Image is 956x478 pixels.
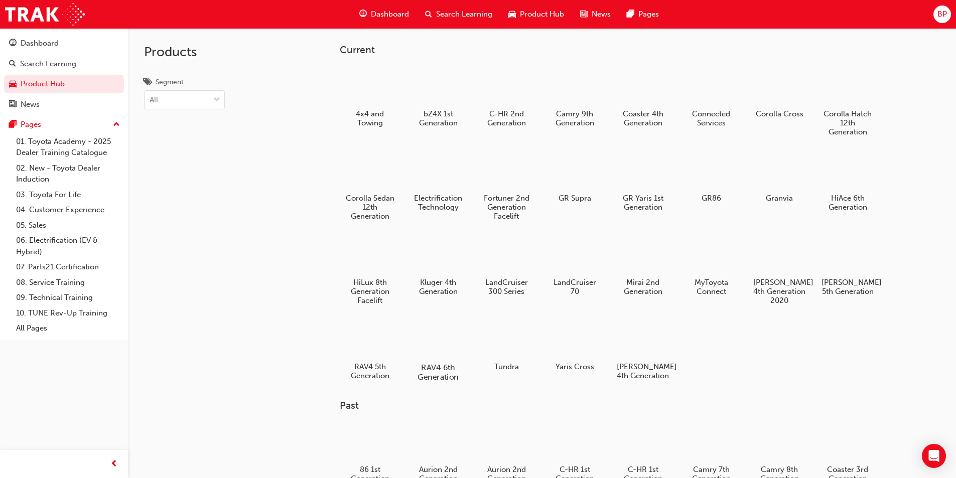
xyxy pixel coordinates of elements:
span: guage-icon [359,8,367,21]
h5: C-HR 2nd Generation [480,109,533,127]
a: 09. Technical Training [12,290,124,305]
a: Connected Services [681,64,741,131]
h5: GR Supra [549,194,601,203]
span: down-icon [213,94,220,107]
span: up-icon [113,118,120,131]
a: HiLux 8th Generation Facelift [340,232,400,308]
span: tags-icon [144,78,152,87]
h5: Yaris Cross [549,362,601,371]
h5: LandCruiser 300 Series [480,278,533,296]
a: 04. Customer Experience [12,202,124,218]
a: search-iconSearch Learning [417,4,500,25]
h2: Products [144,44,225,60]
h5: [PERSON_NAME] 5th Generation [822,278,874,296]
a: C-HR 2nd Generation [476,64,536,131]
h5: LandCruiser 70 [549,278,601,296]
a: Camry 9th Generation [544,64,605,131]
button: DashboardSearch LearningProduct HubNews [4,32,124,115]
h5: GR86 [685,194,738,203]
h5: Coaster 4th Generation [617,109,669,127]
h5: Fortuner 2nd Generation Facelift [480,194,533,221]
a: guage-iconDashboard [351,4,417,25]
a: GR Supra [544,148,605,206]
span: prev-icon [110,458,118,470]
span: news-icon [580,8,588,21]
a: GR Yaris 1st Generation [613,148,673,215]
h3: Current [340,44,910,56]
a: Corolla Hatch 12th Generation [817,64,878,140]
h5: RAV4 6th Generation [410,363,466,382]
h5: bZ4X 1st Generation [412,109,465,127]
div: Pages [21,119,41,130]
h3: Past [340,400,910,411]
a: MyToyota Connect [681,232,741,299]
span: Pages [638,9,659,20]
a: RAV4 5th Generation [340,316,400,384]
a: 02. New - Toyota Dealer Induction [12,161,124,187]
span: pages-icon [9,120,17,129]
span: BP [937,9,947,20]
div: Open Intercom Messenger [922,444,946,468]
span: Product Hub [520,9,564,20]
a: Granvia [749,148,809,206]
span: car-icon [9,80,17,89]
div: Dashboard [21,38,59,49]
h5: 4x4 and Towing [344,109,396,127]
a: All Pages [12,321,124,336]
h5: Mirai 2nd Generation [617,278,669,296]
a: Product Hub [4,75,124,93]
a: LandCruiser 300 Series [476,232,536,299]
a: 4x4 and Towing [340,64,400,131]
a: car-iconProduct Hub [500,4,572,25]
a: GR86 [681,148,741,206]
h5: Kluger 4th Generation [412,278,465,296]
a: [PERSON_NAME] 4th Generation 2020 [749,232,809,308]
div: All [150,94,158,106]
span: pages-icon [627,8,634,21]
a: [PERSON_NAME] 4th Generation [613,316,673,384]
span: Dashboard [371,9,409,20]
a: 07. Parts21 Certification [12,259,124,275]
span: news-icon [9,100,17,109]
span: Search Learning [436,9,492,20]
div: Search Learning [20,58,76,70]
a: News [4,95,124,114]
a: Fortuner 2nd Generation Facelift [476,148,536,224]
a: HiAce 6th Generation [817,148,878,215]
span: search-icon [425,8,432,21]
a: 05. Sales [12,218,124,233]
h5: [PERSON_NAME] 4th Generation 2020 [753,278,806,305]
a: Corolla Sedan 12th Generation [340,148,400,224]
h5: Electrification Technology [412,194,465,212]
span: guage-icon [9,39,17,48]
h5: Connected Services [685,109,738,127]
a: RAV4 6th Generation [408,316,468,384]
div: News [21,99,40,110]
h5: HiLux 8th Generation Facelift [344,278,396,305]
a: 06. Electrification (EV & Hybrid) [12,233,124,259]
h5: Corolla Hatch 12th Generation [822,109,874,136]
a: 08. Service Training [12,275,124,290]
a: Dashboard [4,34,124,53]
h5: Granvia [753,194,806,203]
a: Yaris Cross [544,316,605,375]
h5: RAV4 5th Generation [344,362,396,380]
a: Coaster 4th Generation [613,64,673,131]
a: bZ4X 1st Generation [408,64,468,131]
a: Mirai 2nd Generation [613,232,673,299]
img: Trak [5,3,85,26]
h5: MyToyota Connect [685,278,738,296]
a: 01. Toyota Academy - 2025 Dealer Training Catalogue [12,134,124,161]
a: Electrification Technology [408,148,468,215]
span: News [592,9,611,20]
a: news-iconNews [572,4,619,25]
span: car-icon [508,8,516,21]
button: Pages [4,115,124,134]
a: LandCruiser 70 [544,232,605,299]
h5: Camry 9th Generation [549,109,601,127]
button: BP [933,6,951,23]
h5: Tundra [480,362,533,371]
a: Search Learning [4,55,124,73]
div: Segment [156,77,184,87]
